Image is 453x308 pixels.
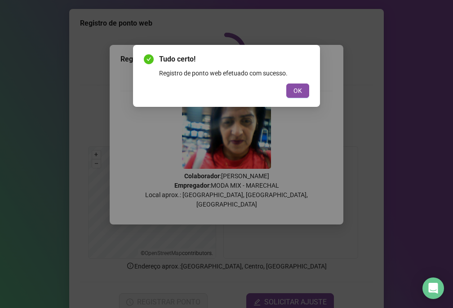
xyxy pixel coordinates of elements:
[159,54,309,65] span: Tudo certo!
[422,277,444,299] div: Open Intercom Messenger
[159,68,309,78] div: Registro de ponto web efetuado com sucesso.
[293,86,302,96] span: OK
[144,54,154,64] span: check-circle
[286,84,309,98] button: OK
